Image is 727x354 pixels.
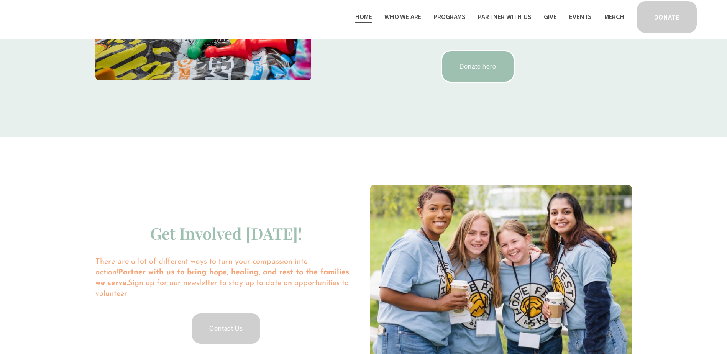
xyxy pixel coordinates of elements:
[433,11,466,23] span: Programs
[441,50,515,83] a: Donate here
[433,11,466,23] a: folder dropdown
[95,222,357,244] h3: Get Involved [DATE]!
[569,11,592,23] a: Events
[95,256,357,299] p: There are a lot of different ways to turn your compassion into action! Sign up for our newsletter...
[478,11,531,23] span: Partner With Us
[95,269,352,287] strong: Partner with us to bring hope, healing, and rest to the families we serve.
[355,11,372,23] a: Home
[478,11,531,23] a: folder dropdown
[384,11,421,23] span: Who We Are
[384,11,421,23] a: folder dropdown
[604,11,624,23] a: Merch
[191,312,261,345] a: Contact Us
[544,11,557,23] a: Give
